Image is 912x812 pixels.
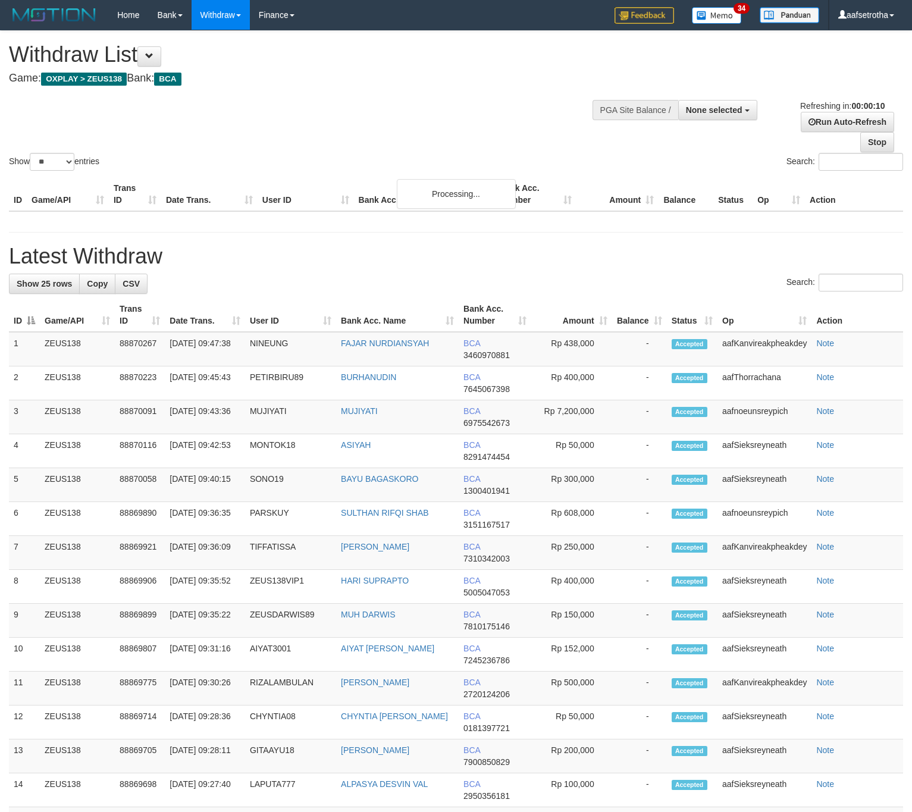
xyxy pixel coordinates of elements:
[612,706,667,739] td: -
[659,177,713,211] th: Balance
[9,502,40,536] td: 6
[341,338,429,348] a: FAJAR NURDIANSYAH
[612,400,667,434] td: -
[816,745,834,755] a: Note
[463,406,480,416] span: BCA
[40,672,115,706] td: ZEUS138
[531,570,612,604] td: Rp 400,000
[463,588,510,597] span: Copy 5005047053 to clipboard
[531,298,612,332] th: Amount: activate to sort column ascending
[354,177,495,211] th: Bank Acc. Name
[531,502,612,536] td: Rp 608,000
[531,773,612,807] td: Rp 100,000
[40,502,115,536] td: ZEUS138
[9,739,40,773] td: 13
[165,468,245,502] td: [DATE] 09:40:15
[245,672,336,706] td: RIZALAMBULAN
[9,570,40,604] td: 8
[717,604,811,638] td: aafSieksreyneath
[245,366,336,400] td: PETIRBIRU89
[816,440,834,450] a: Note
[612,570,667,604] td: -
[165,366,245,400] td: [DATE] 09:45:43
[245,604,336,638] td: ZEUSDARWIS89
[245,434,336,468] td: MONTOK18
[463,418,510,428] span: Copy 6975542673 to clipboard
[9,638,40,672] td: 10
[672,610,707,620] span: Accepted
[717,739,811,773] td: aafSieksreyneath
[161,177,258,211] th: Date Trans.
[612,468,667,502] td: -
[717,468,811,502] td: aafSieksreyneath
[40,604,115,638] td: ZEUS138
[115,604,165,638] td: 88869899
[9,706,40,739] td: 12
[87,279,108,289] span: Copy
[341,745,409,755] a: [PERSON_NAME]
[672,780,707,790] span: Accepted
[463,610,480,619] span: BCA
[612,502,667,536] td: -
[245,502,336,536] td: PARSKUY
[612,332,667,366] td: -
[463,576,480,585] span: BCA
[786,153,903,171] label: Search:
[612,366,667,400] td: -
[341,406,378,416] a: MUJIYATI
[717,298,811,332] th: Op: activate to sort column ascending
[115,773,165,807] td: 88869698
[531,400,612,434] td: Rp 7,200,000
[40,570,115,604] td: ZEUS138
[165,434,245,468] td: [DATE] 09:42:53
[860,132,894,152] a: Stop
[463,542,480,551] span: BCA
[672,543,707,553] span: Accepted
[717,672,811,706] td: aafKanvireakpheakdey
[717,773,811,807] td: aafSieksreyneath
[531,638,612,672] td: Rp 152,000
[9,434,40,468] td: 4
[612,604,667,638] td: -
[717,706,811,739] td: aafSieksreyneath
[672,475,707,485] span: Accepted
[717,400,811,434] td: aafnoeunsreypich
[115,400,165,434] td: 88870091
[816,406,834,416] a: Note
[9,153,99,171] label: Show entries
[40,739,115,773] td: ZEUS138
[463,440,480,450] span: BCA
[115,298,165,332] th: Trans ID: activate to sort column ascending
[115,536,165,570] td: 88869921
[531,672,612,706] td: Rp 500,000
[341,440,371,450] a: ASIYAH
[30,153,74,171] select: Showentries
[245,298,336,332] th: User ID: activate to sort column ascending
[816,542,834,551] a: Note
[459,298,531,332] th: Bank Acc. Number: activate to sort column ascending
[341,372,396,382] a: BURHANUDIN
[667,298,717,332] th: Status: activate to sort column ascending
[612,672,667,706] td: -
[165,638,245,672] td: [DATE] 09:31:16
[672,644,707,654] span: Accepted
[123,279,140,289] span: CSV
[672,746,707,756] span: Accepted
[245,468,336,502] td: SONO19
[341,474,418,484] a: BAYU BAGASKORO
[531,468,612,502] td: Rp 300,000
[463,711,480,721] span: BCA
[79,274,115,294] a: Copy
[165,773,245,807] td: [DATE] 09:27:40
[612,434,667,468] td: -
[165,706,245,739] td: [DATE] 09:28:36
[9,298,40,332] th: ID: activate to sort column descending
[336,298,459,332] th: Bank Acc. Name: activate to sort column ascending
[341,508,429,518] a: SULTHAN RIFQI SHAB
[245,400,336,434] td: MUJIYATI
[463,554,510,563] span: Copy 7310342003 to clipboard
[9,244,903,268] h1: Latest Withdraw
[463,520,510,529] span: Copy 3151167517 to clipboard
[612,739,667,773] td: -
[9,43,596,67] h1: Withdraw List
